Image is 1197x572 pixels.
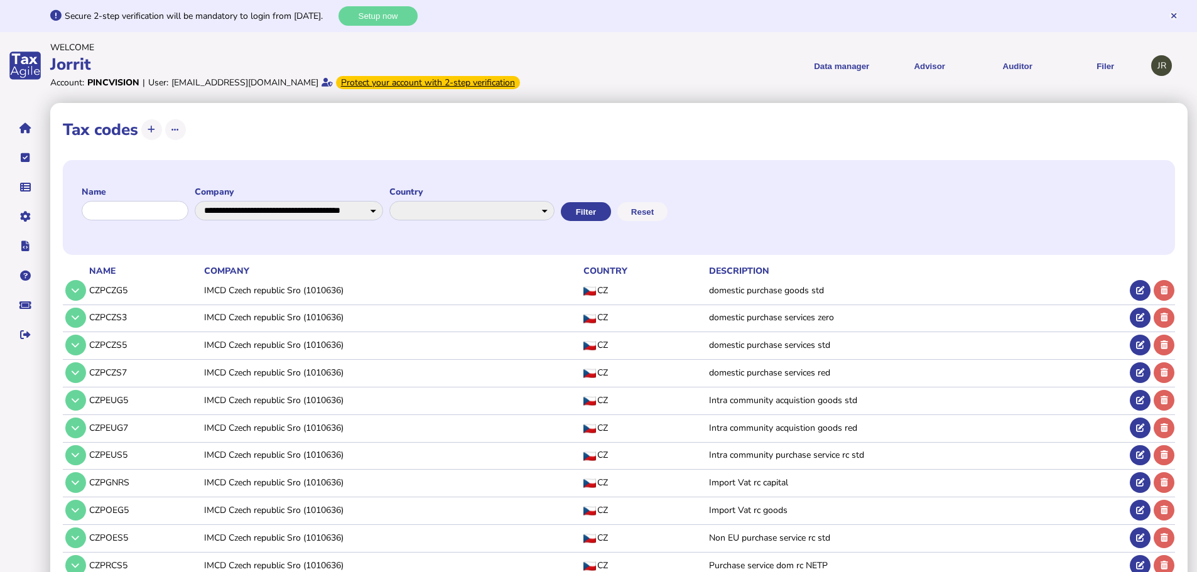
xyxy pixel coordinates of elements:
[202,442,581,468] td: IMCD Czech republic Sro (1010636)
[1130,445,1151,466] button: Edit tax code
[50,77,84,89] div: Account:
[87,414,202,440] td: CZPEUG7
[1130,280,1151,301] button: Edit tax code
[583,422,706,434] div: CZ
[583,367,706,379] div: CZ
[143,77,145,89] div: |
[202,278,581,303] td: IMCD Czech republic Sro (1010636)
[707,524,1128,550] td: Non EU purchase service rc std
[65,280,86,301] button: Tax code details
[583,477,706,488] div: CZ
[583,394,706,406] div: CZ
[707,264,1128,278] th: Description
[1154,472,1174,493] button: Delete tax code
[12,144,38,171] button: Tasks
[12,321,38,348] button: Sign out
[202,264,581,278] th: Company
[802,50,881,81] button: Shows a dropdown of Data manager options
[65,445,86,466] button: Tax code details
[336,76,520,89] div: From Oct 1, 2025, 2-step verification will be required to login. Set it up now...
[87,360,202,386] td: CZPCZS7
[617,202,668,221] button: Reset
[583,424,596,433] img: CZ flag
[583,561,596,571] img: CZ flag
[1130,362,1151,383] button: Edit tax code
[707,387,1128,413] td: Intra community acquistion goods std
[1169,11,1178,20] button: Hide message
[87,524,202,550] td: CZPOES5
[148,77,168,89] div: User:
[65,418,86,438] button: Tax code details
[1154,308,1174,328] button: Delete tax code
[707,278,1128,303] td: domestic purchase goods std
[1154,390,1174,411] button: Delete tax code
[12,203,38,230] button: Manage settings
[165,119,186,140] button: More options...
[1130,335,1151,355] button: Edit tax code
[65,527,86,548] button: Tax code details
[583,341,596,350] img: CZ flag
[1130,472,1151,493] button: Edit tax code
[202,387,581,413] td: IMCD Czech republic Sro (1010636)
[1151,55,1172,76] div: Profile settings
[65,500,86,521] button: Tax code details
[1154,500,1174,521] button: Delete tax code
[202,360,581,386] td: IMCD Czech republic Sro (1010636)
[339,6,418,26] button: Setup now
[583,504,706,516] div: CZ
[202,305,581,330] td: IMCD Czech republic Sro (1010636)
[583,532,706,544] div: CZ
[978,50,1057,81] button: Auditor
[141,119,162,140] button: Add tax code
[87,497,202,523] td: CZPOEG5
[583,311,706,323] div: CZ
[12,174,38,200] button: Data manager
[583,286,596,296] img: CZ flag
[583,449,706,461] div: CZ
[202,497,581,523] td: IMCD Czech republic Sro (1010636)
[1154,362,1174,383] button: Delete tax code
[65,390,86,411] button: Tax code details
[583,559,706,571] div: CZ
[65,308,86,328] button: Tax code details
[65,472,86,493] button: Tax code details
[65,362,86,383] button: Tax code details
[583,314,596,323] img: CZ flag
[1154,445,1174,466] button: Delete tax code
[1154,527,1174,548] button: Delete tax code
[561,202,611,221] button: Filter
[87,387,202,413] td: CZPEUG5
[601,50,1146,81] menu: navigate products
[707,305,1128,330] td: domestic purchase services zero
[1154,335,1174,355] button: Delete tax code
[1130,390,1151,411] button: Edit tax code
[82,186,188,198] label: Name
[583,284,706,296] div: CZ
[202,470,581,495] td: IMCD Czech republic Sro (1010636)
[12,292,38,318] button: Raise a support ticket
[707,414,1128,440] td: Intra community acquistion goods red
[1130,527,1151,548] button: Edit tax code
[583,339,706,351] div: CZ
[202,332,581,358] td: IMCD Czech republic Sro (1010636)
[707,470,1128,495] td: Import Vat rc capital
[1066,50,1145,81] button: Filer
[890,50,969,81] button: Shows a dropdown of VAT Advisor options
[87,332,202,358] td: CZPCZS5
[389,186,555,198] label: Country
[12,115,38,141] button: Home
[195,186,383,198] label: Company
[583,265,706,277] div: Country
[583,396,596,406] img: CZ flag
[50,41,595,53] div: Welcome
[12,262,38,289] button: Help pages
[707,332,1128,358] td: domestic purchase services std
[12,233,38,259] button: Developer hub links
[707,442,1128,468] td: Intra community purchase service rc std
[583,534,596,543] img: CZ flag
[171,77,318,89] div: [EMAIL_ADDRESS][DOMAIN_NAME]
[87,470,202,495] td: CZPGNRS
[87,305,202,330] td: CZPCZS3
[322,78,333,87] i: Email verified
[65,10,335,22] div: Secure 2-step verification will be mandatory to login from [DATE].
